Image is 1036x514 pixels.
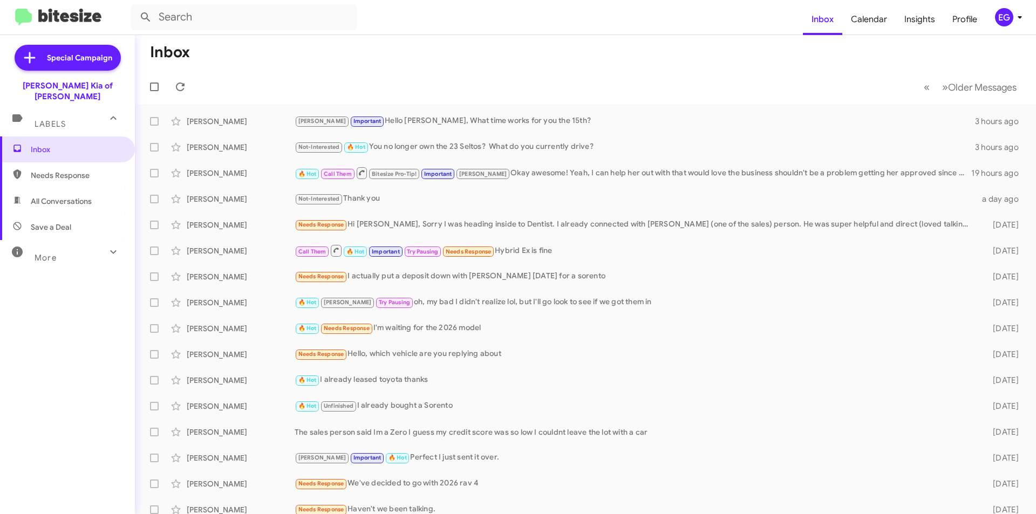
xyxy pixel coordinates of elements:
span: Call Them [324,170,352,177]
div: [PERSON_NAME] [187,427,295,437]
div: [DATE] [976,220,1027,230]
div: [PERSON_NAME] [187,116,295,127]
span: 🔥 Hot [298,170,317,177]
div: [DATE] [976,453,1027,463]
div: a day ago [976,194,1027,204]
div: We've decided to go with 2026 rav 4 [295,477,976,490]
a: Special Campaign [15,45,121,71]
span: « [924,80,930,94]
span: Not-Interested [298,195,340,202]
button: EG [986,8,1024,26]
span: 🔥 Hot [346,248,365,255]
div: [DATE] [976,297,1027,308]
span: Not-Interested [298,143,340,150]
span: Important [424,170,452,177]
span: [PERSON_NAME] [324,299,372,306]
span: Important [353,118,381,125]
button: Previous [917,76,936,98]
span: Needs Response [298,480,344,487]
div: Perfect I just sent it over. [295,451,976,464]
span: [PERSON_NAME] [298,118,346,125]
div: [DATE] [976,245,1027,256]
span: Try Pausing [407,248,438,255]
div: [PERSON_NAME] [187,297,295,308]
a: Profile [944,4,986,35]
span: 🔥 Hot [298,325,317,332]
a: Inbox [803,4,842,35]
div: You no longer own the 23 Seltos? What do you currently drive? [295,141,975,153]
div: [PERSON_NAME] [187,375,295,386]
span: 🔥 Hot [347,143,365,150]
div: [DATE] [976,271,1027,282]
div: oh, my bad I didn't realize lol, but I'll go look to see if we got them in [295,296,976,309]
div: [PERSON_NAME] [187,271,295,282]
div: [PERSON_NAME] [187,194,295,204]
div: Thank you [295,193,976,205]
span: Needs Response [298,506,344,513]
div: Okay awesome! Yeah, I can help her out with that would love the business shouldn't be a problem g... [295,166,971,180]
span: [PERSON_NAME] [298,454,346,461]
span: Important [372,248,400,255]
span: 🔥 Hot [298,376,317,383]
div: I'm waiting for the 2026 model [295,322,976,334]
div: [PERSON_NAME] [187,245,295,256]
h1: Inbox [150,44,190,61]
span: All Conversations [31,196,92,207]
div: [PERSON_NAME] [187,323,295,334]
div: [PERSON_NAME] [187,142,295,153]
span: 🔥 Hot [298,402,317,409]
span: Needs Response [298,273,344,280]
span: [PERSON_NAME] [459,170,507,177]
a: Insights [896,4,944,35]
input: Search [131,4,357,30]
button: Next [936,76,1023,98]
span: Important [353,454,381,461]
div: I already leased toyota thanks [295,374,976,386]
span: Save a Deal [31,222,71,232]
span: Inbox [31,144,122,155]
span: Needs Response [324,325,370,332]
div: [DATE] [976,478,1027,489]
span: Older Messages [948,81,1017,93]
div: Hello [PERSON_NAME], What time works for you the 15th? [295,115,975,127]
span: Labels [35,119,66,129]
div: 3 hours ago [975,116,1027,127]
nav: Page navigation example [918,76,1023,98]
div: [PERSON_NAME] [187,401,295,412]
div: Hybrid Ex is fine [295,244,976,257]
div: 3 hours ago [975,142,1027,153]
div: [PERSON_NAME] [187,478,295,489]
div: I actually put a deposit down with [PERSON_NAME] [DATE] for a sorento [295,270,976,283]
div: [PERSON_NAME] [187,220,295,230]
div: Hi [PERSON_NAME], Sorry I was heading inside to Dentist. I already connected with [PERSON_NAME] (... [295,218,976,231]
div: EG [995,8,1013,26]
span: Needs Response [446,248,492,255]
div: [DATE] [976,375,1027,386]
span: 🔥 Hot [388,454,407,461]
div: [DATE] [976,349,1027,360]
span: Bitesize Pro-Tip! [372,170,417,177]
div: [PERSON_NAME] [187,453,295,463]
div: [PERSON_NAME] [187,168,295,179]
div: [DATE] [976,427,1027,437]
span: Needs Response [298,221,344,228]
div: [DATE] [976,401,1027,412]
span: 🔥 Hot [298,299,317,306]
div: [DATE] [976,323,1027,334]
div: Hello, which vehicle are you replying about [295,348,976,360]
span: » [942,80,948,94]
span: Needs Response [298,351,344,358]
a: Calendar [842,4,896,35]
span: Special Campaign [47,52,112,63]
span: Call Them [298,248,326,255]
div: [PERSON_NAME] [187,349,295,360]
span: More [35,253,57,263]
span: Try Pausing [379,299,410,306]
span: Unfinished [324,402,353,409]
div: I already bought a Sorento [295,400,976,412]
div: The sales person said Im a Zero I guess my credit score was so low I couldnt leave the lot with a... [295,427,976,437]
